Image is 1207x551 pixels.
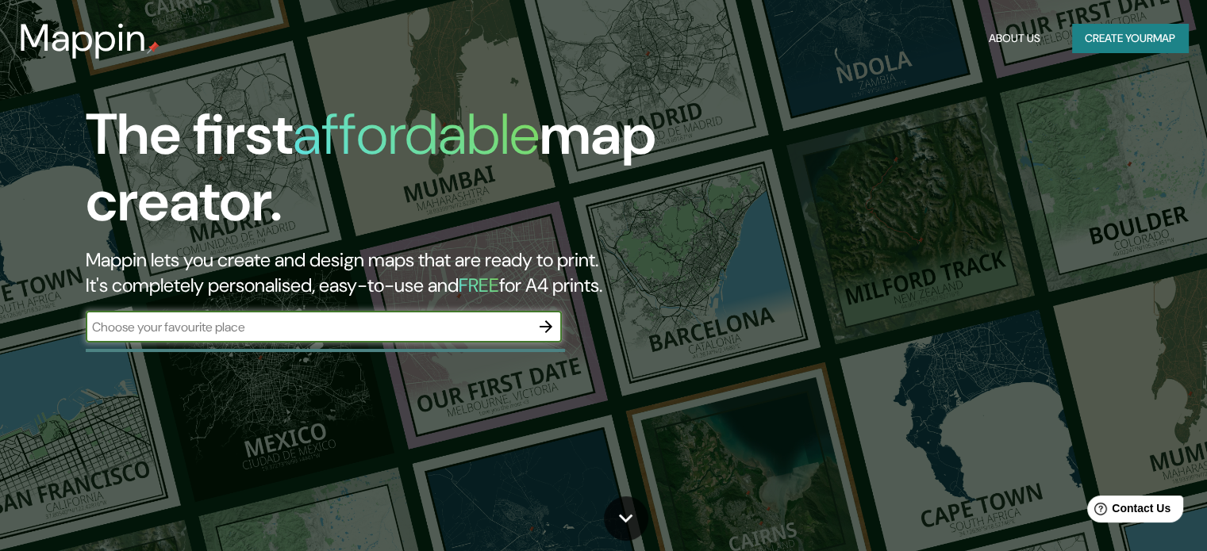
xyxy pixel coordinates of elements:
h5: FREE [459,273,499,297]
h1: affordable [293,98,540,171]
h2: Mappin lets you create and design maps that are ready to print. It's completely personalised, eas... [86,247,690,298]
h3: Mappin [19,16,147,60]
button: Create yourmap [1072,24,1188,53]
button: About Us [982,24,1047,53]
input: Choose your favourite place [86,318,530,336]
h1: The first map creator. [86,101,690,247]
iframe: Help widget launcher [1066,489,1190,534]
img: mappin-pin [147,41,160,54]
